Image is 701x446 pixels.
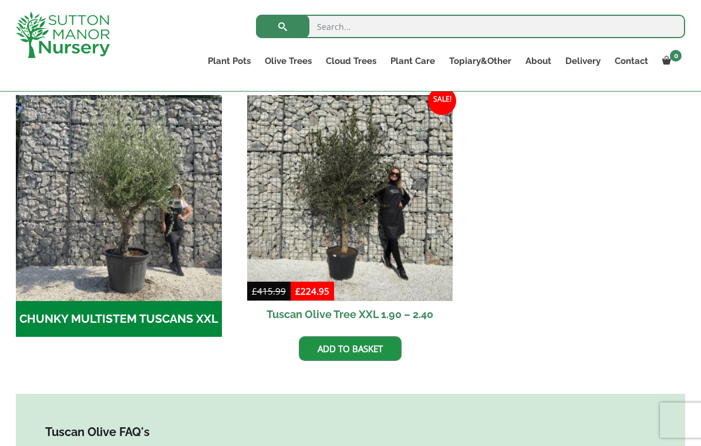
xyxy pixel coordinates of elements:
[201,53,258,69] a: Plant Pots
[608,53,655,69] a: Contact
[558,53,608,69] a: Delivery
[252,285,286,297] bdi: 415.99
[319,53,383,69] a: Cloud Trees
[16,12,110,58] img: logo
[655,53,685,69] a: 0
[247,95,453,327] a: Sale! Tuscan Olive Tree XXL 1.90 – 2.40
[442,53,518,69] a: Topiary&Other
[518,53,558,69] a: About
[258,53,319,69] a: Olive Trees
[428,87,456,115] span: Sale!
[45,423,656,441] h4: Tuscan Olive FAQ's
[256,15,685,38] input: Search...
[670,50,682,62] span: 0
[16,301,222,337] h2: CHUNKY MULTISTEM TUSCANS XXL
[247,301,453,327] h2: Tuscan Olive Tree XXL 1.90 – 2.40
[252,285,257,297] span: £
[299,336,402,361] a: Add to basket: “Tuscan Olive Tree XXL 1.90 - 2.40”
[16,95,222,337] a: Visit product category CHUNKY MULTISTEM TUSCANS XXL
[295,285,329,297] bdi: 224.95
[247,95,453,301] img: Tuscan Olive Tree XXL 1.90 - 2.40
[383,53,442,69] a: Plant Care
[16,95,222,301] img: CHUNKY MULTISTEM TUSCANS XXL
[295,285,301,297] span: £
